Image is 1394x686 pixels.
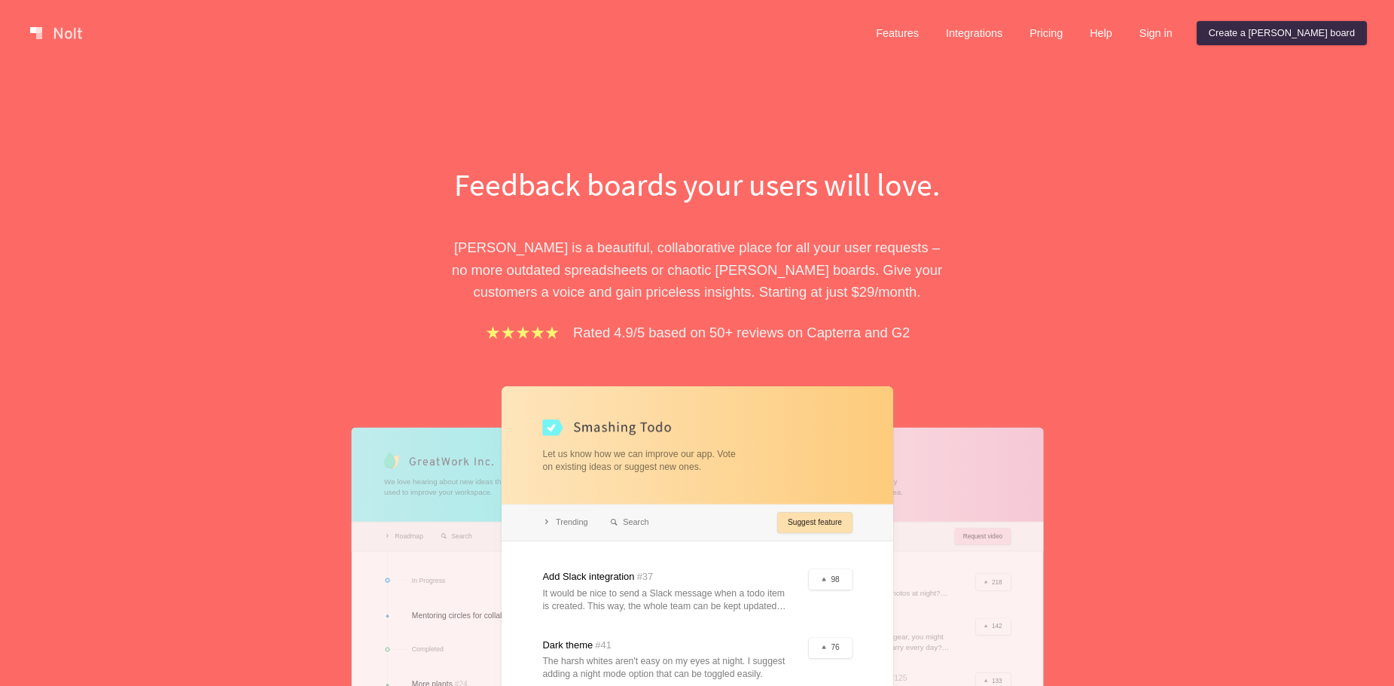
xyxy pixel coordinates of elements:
[1127,21,1185,45] a: Sign in
[934,21,1014,45] a: Integrations
[1197,21,1367,45] a: Create a [PERSON_NAME] board
[438,236,957,303] p: [PERSON_NAME] is a beautiful, collaborative place for all your user requests – no more outdated s...
[1017,21,1075,45] a: Pricing
[484,324,561,341] img: stars.b067e34983.png
[864,21,931,45] a: Features
[438,163,957,206] h1: Feedback boards your users will love.
[573,322,910,343] p: Rated 4.9/5 based on 50+ reviews on Capterra and G2
[1078,21,1124,45] a: Help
